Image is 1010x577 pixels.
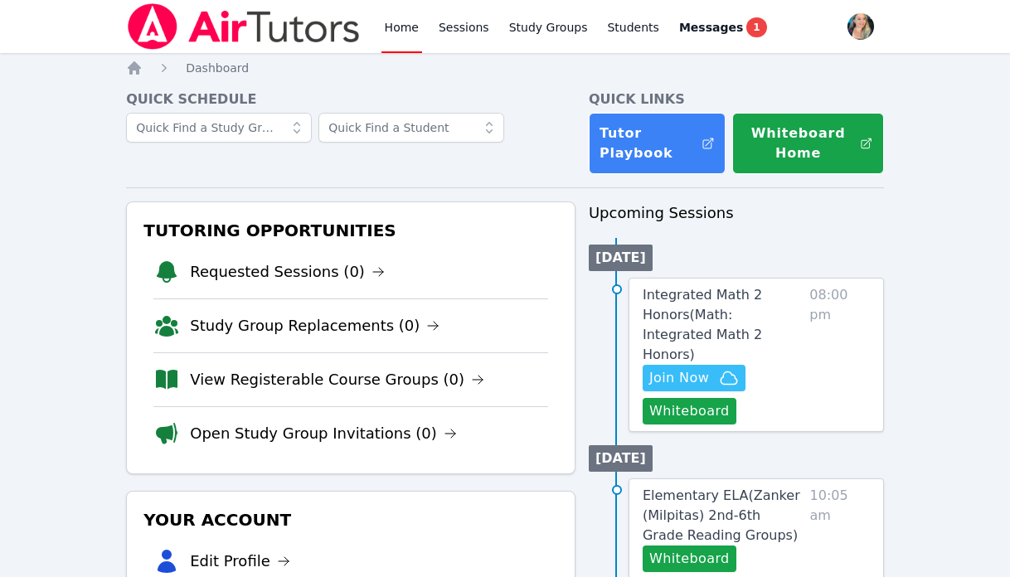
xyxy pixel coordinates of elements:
a: Requested Sessions (0) [190,260,385,284]
nav: Breadcrumb [126,60,884,76]
h3: Tutoring Opportunities [140,216,561,245]
button: Whiteboard [643,545,736,572]
a: Study Group Replacements (0) [190,314,439,337]
h3: Upcoming Sessions [589,201,884,225]
span: Messages [679,19,743,36]
input: Quick Find a Study Group [126,113,312,143]
button: Join Now [643,365,745,391]
li: [DATE] [589,245,653,271]
a: Edit Profile [190,550,290,573]
a: View Registerable Course Groups (0) [190,368,484,391]
a: Tutor Playbook [589,113,726,174]
a: Integrated Math 2 Honors(Math: Integrated Math 2 Honors) [643,285,803,365]
h3: Your Account [140,505,561,535]
span: Integrated Math 2 Honors ( Math: Integrated Math 2 Honors ) [643,287,762,362]
a: Open Study Group Invitations (0) [190,422,457,445]
a: Elementary ELA(Zanker (Milpitas) 2nd-6th Grade Reading Groups) [643,486,804,545]
span: Dashboard [186,61,249,75]
button: Whiteboard [643,398,736,424]
input: Quick Find a Student [318,113,504,143]
img: Air Tutors [126,3,361,50]
span: Join Now [649,368,709,388]
h4: Quick Schedule [126,90,575,109]
span: Elementary ELA ( Zanker (Milpitas) 2nd-6th Grade Reading Groups ) [643,487,800,543]
span: 1 [746,17,766,37]
span: 08:00 pm [809,285,869,424]
span: 10:05 am [810,486,870,572]
a: Dashboard [186,60,249,76]
li: [DATE] [589,445,653,472]
button: Whiteboard Home [732,113,884,174]
h4: Quick Links [589,90,884,109]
